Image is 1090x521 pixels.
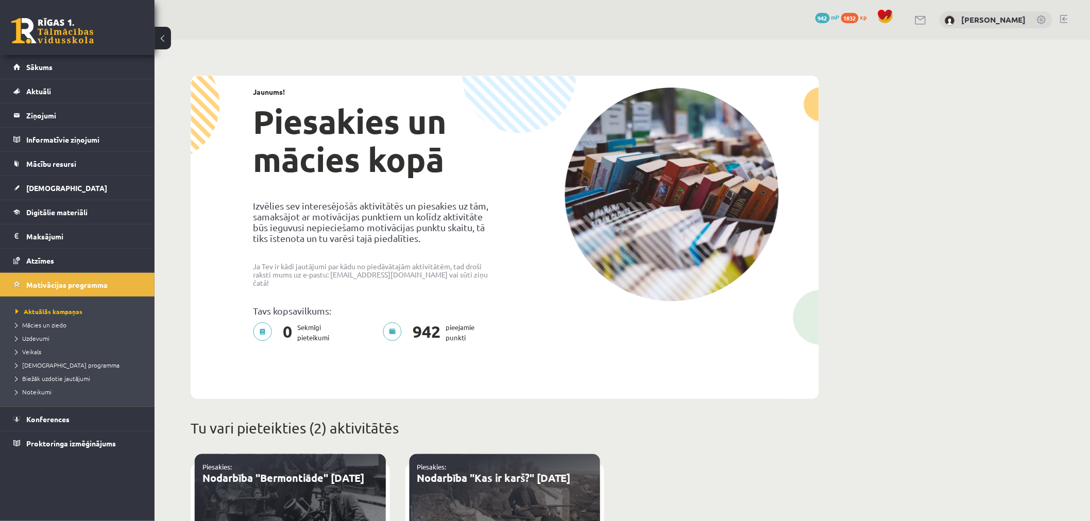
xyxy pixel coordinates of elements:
a: Biežāk uzdotie jautājumi [15,374,144,383]
span: Konferences [26,414,70,424]
a: Proktoringa izmēģinājums [13,431,142,455]
a: 1832 xp [841,13,872,21]
a: [DEMOGRAPHIC_DATA] [13,176,142,200]
span: Mācies un ziedo [15,321,66,329]
img: Viktorija Plikša [945,15,955,26]
strong: Jaunums! [253,87,285,96]
a: Sākums [13,55,142,79]
span: Sākums [26,62,53,72]
span: Mācību resursi [26,159,76,168]
span: 0 [278,322,297,343]
span: mP [831,13,840,21]
legend: Ziņojumi [26,103,142,127]
span: Proktoringa izmēģinājums [26,439,116,448]
a: Nodarbība "Bermontiāde" [DATE] [202,471,364,484]
p: Tavs kopsavilkums: [253,305,497,316]
legend: Maksājumi [26,224,142,248]
a: Aktuālās kampaņas [15,307,144,316]
p: pieejamie punkti [383,322,481,343]
a: Mācību resursi [13,152,142,176]
span: 942 [815,13,830,23]
span: xp [860,13,867,21]
p: Ja Tev ir kādi jautājumi par kādu no piedāvātajām aktivitātēm, tad droši raksti mums uz e-pastu: ... [253,262,497,287]
span: Veikals [15,348,41,356]
legend: Informatīvie ziņojumi [26,128,142,151]
span: Motivācijas programma [26,280,108,289]
a: Ziņojumi [13,103,142,127]
a: Aktuāli [13,79,142,103]
h1: Piesakies un mācies kopā [253,102,497,179]
a: Rīgas 1. Tālmācības vidusskola [11,18,94,44]
span: [DEMOGRAPHIC_DATA] [26,183,107,193]
p: Izvēlies sev interesējošās aktivitātēs un piesakies uz tām, samaksājot ar motivācijas punktiem un... [253,200,497,244]
a: Konferences [13,407,142,431]
span: Aktuāli [26,86,51,96]
span: 942 [407,322,446,343]
img: campaign-image-1c4f3b39ab1f89d1fca25a8facaab35ebc8e40cf20aedba61fd73fb4233361ac.png [565,88,779,301]
a: Nodarbība "Kas ir karš?" [DATE] [417,471,571,484]
a: [PERSON_NAME] [962,14,1026,25]
p: Sekmīgi pieteikumi [253,322,335,343]
span: Digitālie materiāli [26,207,88,217]
a: Veikals [15,347,144,356]
span: Uzdevumi [15,334,49,342]
span: Noteikumi [15,388,52,396]
a: Noteikumi [15,387,144,396]
p: Tu vari pieteikties (2) aktivitātēs [191,418,819,439]
a: Atzīmes [13,249,142,272]
a: Digitālie materiāli [13,200,142,224]
a: Informatīvie ziņojumi [13,128,142,151]
span: Atzīmes [26,256,54,265]
span: Aktuālās kampaņas [15,307,82,316]
a: Mācies un ziedo [15,320,144,329]
span: [DEMOGRAPHIC_DATA] programma [15,361,120,369]
a: Maksājumi [13,224,142,248]
a: Motivācijas programma [13,273,142,297]
span: Biežāk uzdotie jautājumi [15,374,90,383]
a: Uzdevumi [15,334,144,343]
a: 942 mP [815,13,840,21]
span: 1832 [841,13,859,23]
a: [DEMOGRAPHIC_DATA] programma [15,360,144,370]
a: Piesakies: [202,462,232,471]
a: Piesakies: [417,462,447,471]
